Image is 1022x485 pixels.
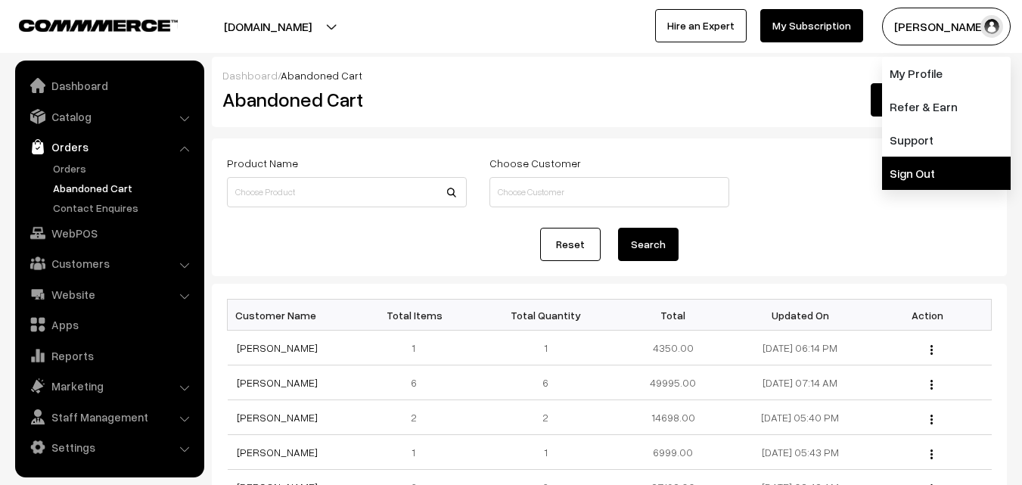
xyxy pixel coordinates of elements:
[19,342,199,369] a: Reports
[19,372,199,400] a: Marketing
[737,400,864,435] td: [DATE] 05:40 PM
[980,15,1003,38] img: user
[355,331,482,365] td: 1
[222,88,465,111] h2: Abandoned Cart
[227,155,298,171] label: Product Name
[482,435,609,470] td: 1
[930,380,933,390] img: Menu
[281,69,362,82] span: Abandoned Cart
[49,180,199,196] a: Abandoned Cart
[355,400,482,435] td: 2
[882,8,1011,45] button: [PERSON_NAME]
[540,228,601,261] a: Reset
[864,300,991,331] th: Action
[882,123,1011,157] a: Support
[489,155,581,171] label: Choose Customer
[882,57,1011,90] a: My Profile
[19,250,199,277] a: Customers
[609,331,736,365] td: 4350.00
[19,20,178,31] img: COMMMERCE
[882,157,1011,190] a: Sign Out
[609,300,736,331] th: Total
[609,365,736,400] td: 49995.00
[19,72,199,99] a: Dashboard
[237,446,318,459] a: [PERSON_NAME]
[19,133,199,160] a: Orders
[618,228,679,261] button: Search
[49,160,199,176] a: Orders
[19,311,199,338] a: Apps
[737,435,864,470] td: [DATE] 05:43 PM
[222,67,996,83] div: /
[355,300,482,331] th: Total Items
[489,177,729,207] input: Choose Customer
[609,435,736,470] td: 6999.00
[222,69,278,82] a: Dashboard
[171,8,365,45] button: [DOMAIN_NAME]
[737,331,864,365] td: [DATE] 06:14 PM
[930,345,933,355] img: Menu
[227,177,467,207] input: Choose Product
[355,435,482,470] td: 1
[482,331,609,365] td: 1
[882,90,1011,123] a: Refer & Earn
[609,400,736,435] td: 14698.00
[930,415,933,424] img: Menu
[237,341,318,354] a: [PERSON_NAME]
[737,365,864,400] td: [DATE] 07:14 AM
[237,411,318,424] a: [PERSON_NAME]
[237,376,318,389] a: [PERSON_NAME]
[737,300,864,331] th: Updated On
[482,300,609,331] th: Total Quantity
[871,83,996,117] button: Add products to cart
[19,281,199,308] a: Website
[228,300,355,331] th: Customer Name
[355,365,482,400] td: 6
[930,449,933,459] img: Menu
[655,9,747,42] a: Hire an Expert
[482,365,609,400] td: 6
[482,400,609,435] td: 2
[19,103,199,130] a: Catalog
[19,15,151,33] a: COMMMERCE
[49,200,199,216] a: Contact Enquires
[760,9,863,42] a: My Subscription
[19,403,199,431] a: Staff Management
[19,219,199,247] a: WebPOS
[19,434,199,461] a: Settings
